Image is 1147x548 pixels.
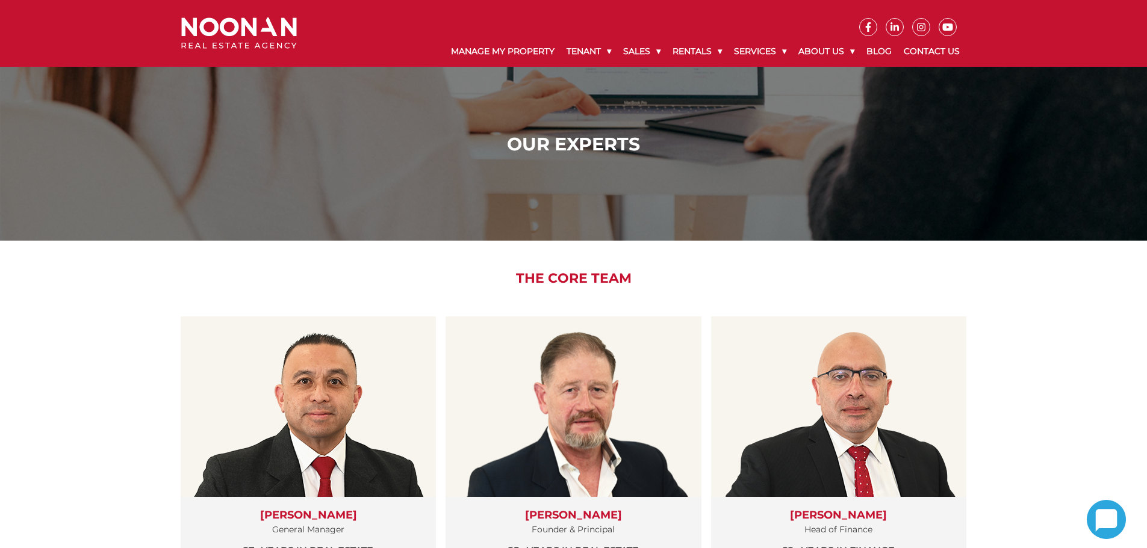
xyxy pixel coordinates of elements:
h2: The Core Team [172,271,975,286]
a: Rentals [667,36,728,67]
a: About Us [792,36,860,67]
h1: Our Experts [184,134,963,155]
a: Manage My Property [445,36,561,67]
a: Services [728,36,792,67]
a: Blog [860,36,898,67]
p: Founder & Principal [458,522,689,537]
h3: [PERSON_NAME] [723,509,954,522]
p: Head of Finance [723,522,954,537]
img: Noonan Real Estate Agency [181,17,297,49]
p: General Manager [193,522,424,537]
a: Tenant [561,36,617,67]
a: Sales [617,36,667,67]
h3: [PERSON_NAME] [193,509,424,522]
h3: [PERSON_NAME] [458,509,689,522]
a: Contact Us [898,36,966,67]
